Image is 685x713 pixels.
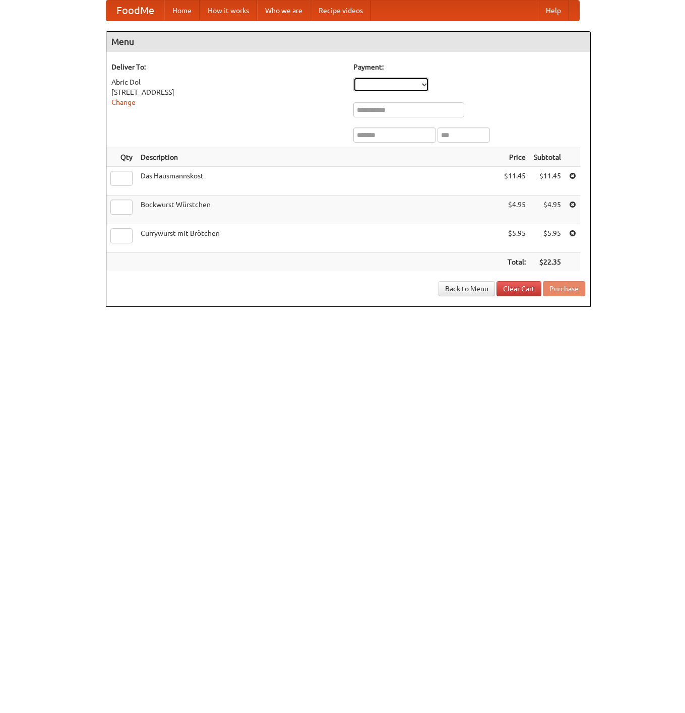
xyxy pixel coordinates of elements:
td: $5.95 [530,224,565,253]
th: $22.35 [530,253,565,272]
td: Bockwurst Würstchen [137,196,500,224]
a: Back to Menu [439,281,495,296]
div: Abric Dol [111,77,343,87]
th: Total: [500,253,530,272]
div: [STREET_ADDRESS] [111,87,343,97]
h5: Deliver To: [111,62,343,72]
td: Das Hausmannskost [137,167,500,196]
a: FoodMe [106,1,164,21]
h4: Menu [106,32,590,52]
button: Purchase [543,281,585,296]
th: Description [137,148,500,167]
h5: Payment: [353,62,585,72]
td: $5.95 [500,224,530,253]
a: Recipe videos [310,1,371,21]
td: $11.45 [530,167,565,196]
th: Price [500,148,530,167]
td: $4.95 [500,196,530,224]
a: Help [538,1,569,21]
td: $4.95 [530,196,565,224]
td: $11.45 [500,167,530,196]
a: Home [164,1,200,21]
a: Who we are [257,1,310,21]
a: How it works [200,1,257,21]
td: Currywurst mit Brötchen [137,224,500,253]
a: Clear Cart [496,281,541,296]
th: Qty [106,148,137,167]
a: Change [111,98,136,106]
th: Subtotal [530,148,565,167]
